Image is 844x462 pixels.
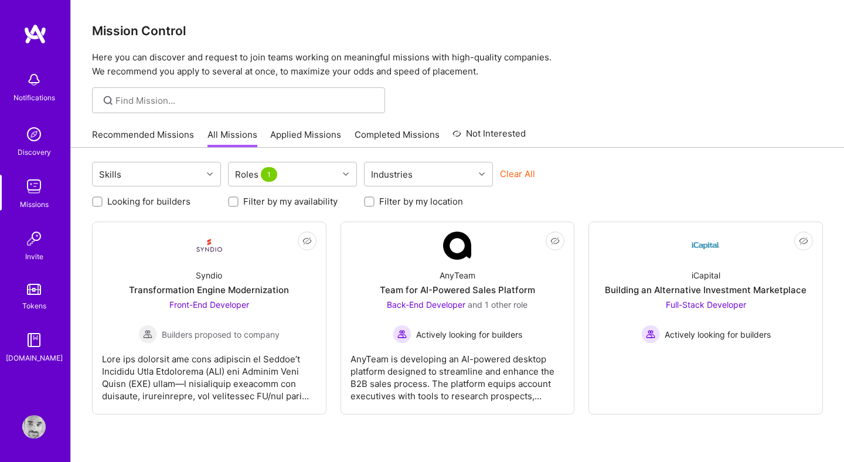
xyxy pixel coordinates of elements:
img: teamwork [22,175,46,198]
div: iCapital [692,269,720,281]
button: Clear All [500,168,535,180]
div: Notifications [13,91,55,104]
div: Skills [96,166,124,183]
div: Team for AI-Powered Sales Platform [380,284,535,296]
a: Company LogoiCapitalBuilding an Alternative Investment MarketplaceFull-Stack Developer Actively l... [598,232,813,405]
a: All Missions [207,128,257,148]
span: and 1 other role [468,300,527,310]
img: bell [22,68,46,91]
a: Not Interested [452,127,526,148]
img: User Avatar [22,415,46,439]
i: icon Chevron [207,171,213,177]
i: icon Chevron [479,171,485,177]
img: Company Logo [692,232,720,260]
img: logo [23,23,47,45]
div: Discovery [18,146,51,158]
div: AnyTeam [440,269,475,281]
label: Filter by my location [379,195,463,208]
a: Applied Missions [270,128,341,148]
span: Full-Stack Developer [666,300,746,310]
div: Transformation Engine Modernization [129,284,289,296]
i: icon EyeClosed [550,236,560,246]
label: Filter by my availability [243,195,338,208]
img: Actively looking for builders [393,325,411,344]
div: Roles [232,166,283,183]
input: Find Mission... [115,94,376,107]
div: Invite [25,250,43,263]
img: Company Logo [443,232,471,260]
div: [DOMAIN_NAME] [6,352,63,364]
h3: Mission Control [92,23,823,38]
span: Front-End Developer [169,300,249,310]
span: Builders proposed to company [162,328,280,341]
div: Building an Alternative Investment Marketplace [605,284,806,296]
i: icon EyeClosed [302,236,312,246]
i: icon SearchGrey [101,94,115,107]
div: Industries [368,166,416,183]
a: Company LogoSyndioTransformation Engine ModernizationFront-End Developer Builders proposed to com... [102,232,316,405]
i: icon EyeClosed [799,236,808,246]
label: Looking for builders [107,195,190,208]
div: AnyTeam is developing an AI-powered desktop platform designed to streamline and enhance the B2B s... [350,344,565,402]
span: Actively looking for builders [416,328,522,341]
img: Company Logo [195,232,223,260]
i: icon Chevron [343,171,349,177]
a: User Avatar [19,415,49,439]
a: Completed Missions [355,128,440,148]
span: Back-End Developer [387,300,465,310]
span: 1 [261,167,277,182]
a: Recommended Missions [92,128,194,148]
a: Company LogoAnyTeamTeam for AI-Powered Sales PlatformBack-End Developer and 1 other roleActively ... [350,232,565,405]
img: Invite [22,227,46,250]
div: Syndio [196,269,222,281]
img: guide book [22,328,46,352]
div: Tokens [22,300,46,312]
p: Here you can discover and request to join teams working on meaningful missions with high-quality ... [92,50,823,79]
img: discovery [22,123,46,146]
div: Missions [20,198,49,210]
img: Builders proposed to company [138,325,157,344]
img: Actively looking for builders [641,325,660,344]
span: Actively looking for builders [665,328,771,341]
img: tokens [27,284,41,295]
div: Lore ips dolorsit ame cons adipiscin el Seddoe’t Incididu Utla Etdolorema (ALI) eni Adminim Veni ... [102,344,316,402]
